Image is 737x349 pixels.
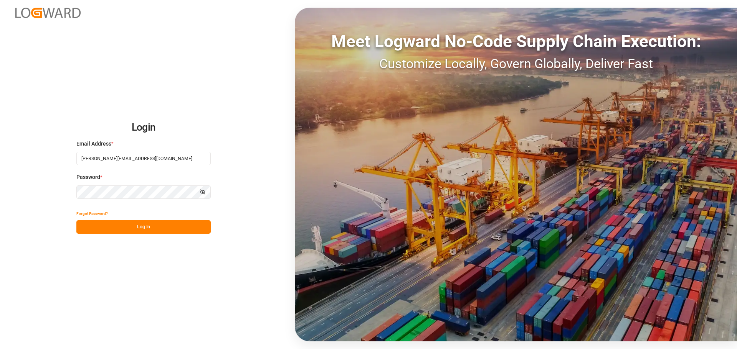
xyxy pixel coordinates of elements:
[76,140,111,148] span: Email Address
[76,207,108,220] button: Forgot Password?
[15,8,81,18] img: Logward_new_orange.png
[76,152,211,165] input: Enter your email
[295,54,737,74] div: Customize Locally, Govern Globally, Deliver Fast
[76,115,211,140] h2: Login
[295,29,737,54] div: Meet Logward No-Code Supply Chain Execution:
[76,173,100,181] span: Password
[76,220,211,234] button: Log In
